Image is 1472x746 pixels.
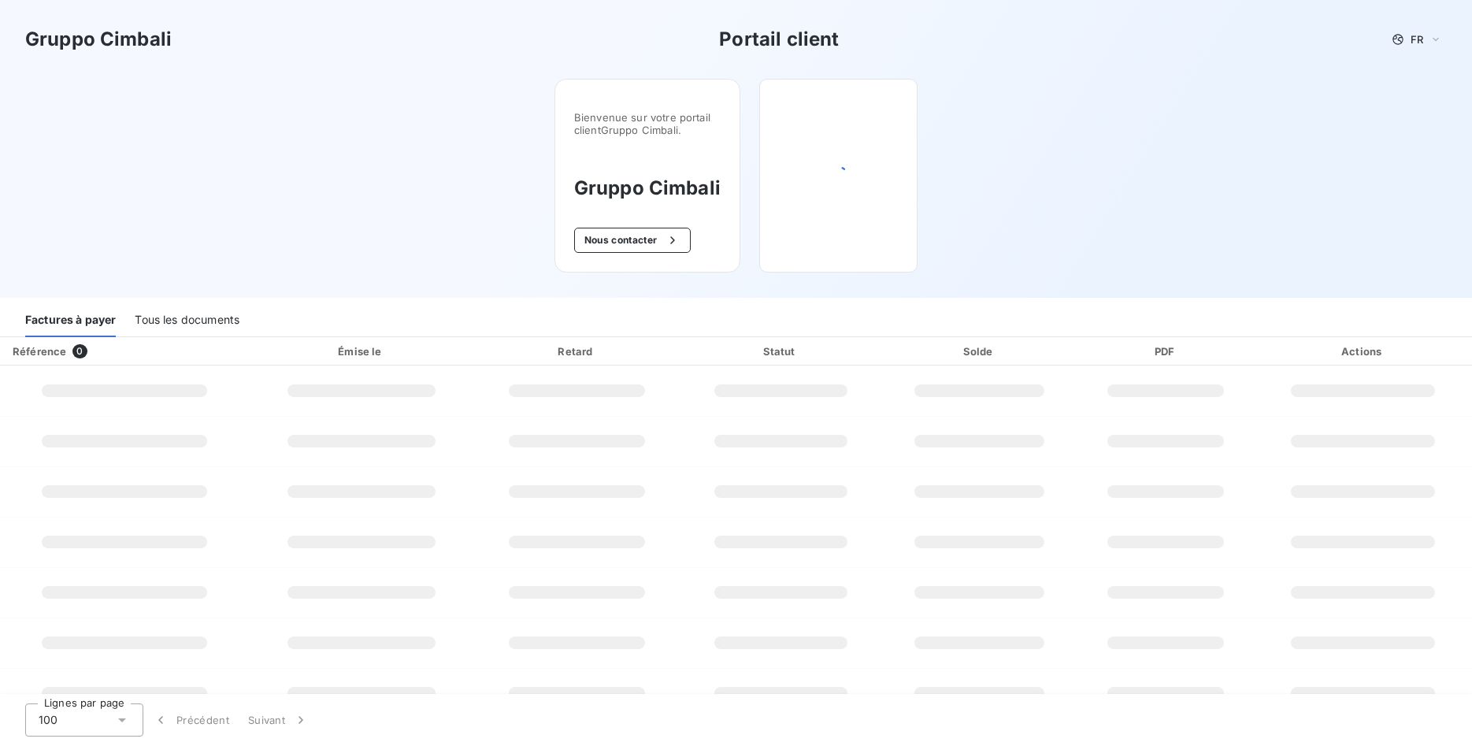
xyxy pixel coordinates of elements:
[683,343,878,359] div: Statut
[574,111,721,136] span: Bienvenue sur votre portail client Gruppo Cimbali .
[884,343,1074,359] div: Solde
[1081,343,1251,359] div: PDF
[72,344,87,358] span: 0
[574,174,721,202] h3: Gruppo Cimbali
[719,25,839,54] h3: Portail client
[25,25,172,54] h3: Gruppo Cimbali
[239,703,318,737] button: Suivant
[13,345,66,358] div: Référence
[39,712,57,728] span: 100
[143,703,239,737] button: Précédent
[135,304,239,337] div: Tous les documents
[476,343,677,359] div: Retard
[1411,33,1423,46] span: FR
[574,228,691,253] button: Nous contacter
[1257,343,1469,359] div: Actions
[252,343,470,359] div: Émise le
[25,304,116,337] div: Factures à payer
